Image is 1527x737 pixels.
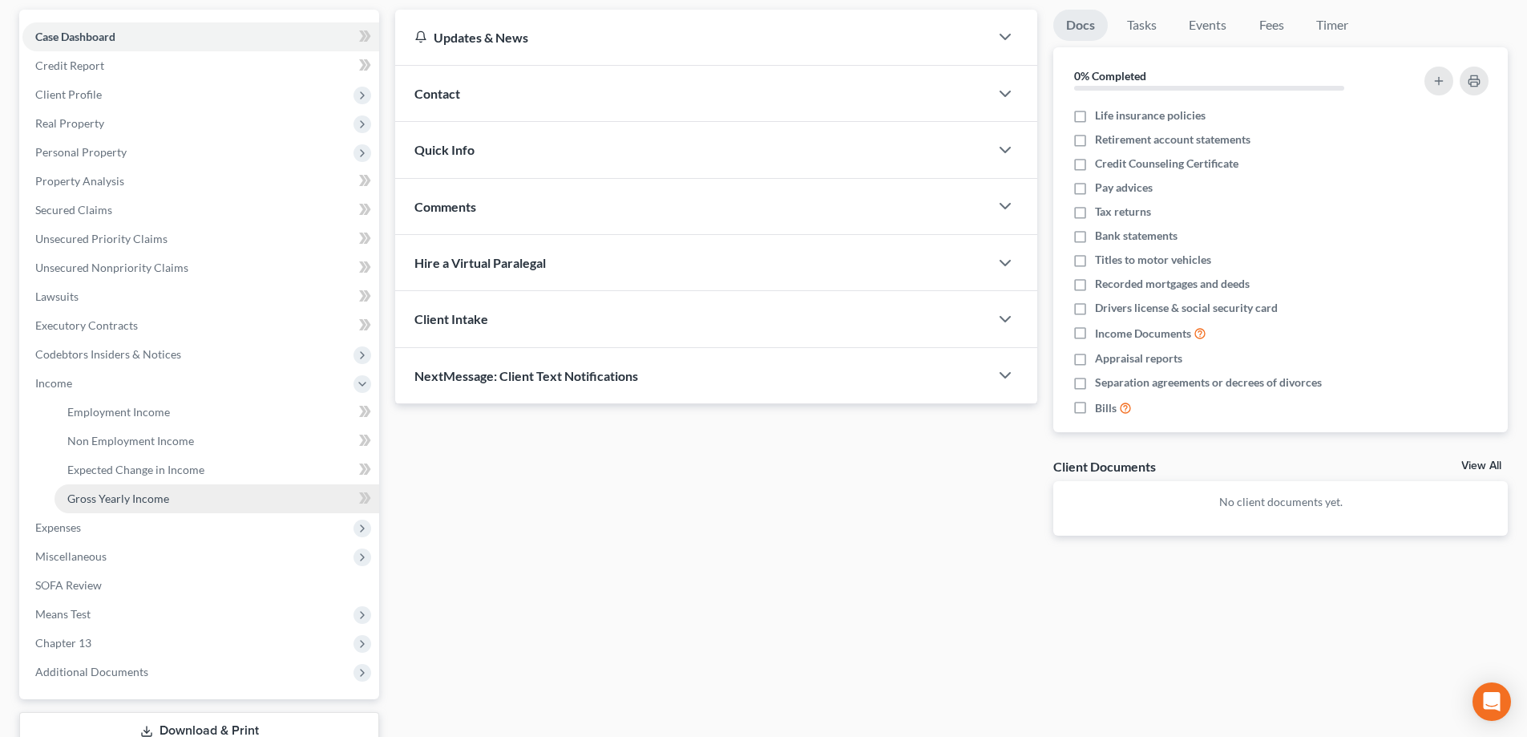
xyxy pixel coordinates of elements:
[22,167,379,196] a: Property Analysis
[35,665,148,678] span: Additional Documents
[35,203,112,217] span: Secured Claims
[55,456,379,484] a: Expected Change in Income
[35,290,79,303] span: Lawsuits
[1095,180,1153,196] span: Pay advices
[35,145,127,159] span: Personal Property
[1114,10,1169,41] a: Tasks
[22,225,379,253] a: Unsecured Priority Claims
[35,347,181,361] span: Codebtors Insiders & Notices
[22,253,379,282] a: Unsecured Nonpriority Claims
[414,86,460,101] span: Contact
[35,30,115,43] span: Case Dashboard
[35,549,107,563] span: Miscellaneous
[1095,132,1250,148] span: Retirement account statements
[1095,252,1211,268] span: Titles to motor vehicles
[35,116,104,130] span: Real Property
[35,376,72,390] span: Income
[67,463,204,476] span: Expected Change in Income
[414,311,488,326] span: Client Intake
[1095,375,1322,391] span: Separation agreements or decrees of divorces
[22,571,379,600] a: SOFA Review
[414,142,475,157] span: Quick Info
[414,368,638,383] span: NextMessage: Client Text Notifications
[67,405,170,419] span: Employment Income
[1095,204,1151,220] span: Tax returns
[35,59,104,72] span: Credit Report
[1095,400,1117,416] span: Bills
[67,434,194,447] span: Non Employment Income
[414,255,546,270] span: Hire a Virtual Paralegal
[35,607,91,621] span: Means Test
[35,318,138,332] span: Executory Contracts
[1472,682,1511,721] div: Open Intercom Messenger
[1095,228,1178,244] span: Bank statements
[22,22,379,51] a: Case Dashboard
[1095,107,1206,124] span: Life insurance policies
[67,492,169,505] span: Gross Yearly Income
[22,196,379,225] a: Secured Claims
[1176,10,1239,41] a: Events
[35,578,102,592] span: SOFA Review
[1095,300,1278,316] span: Drivers license & social security card
[55,398,379,427] a: Employment Income
[414,29,970,46] div: Updates & News
[35,232,168,245] span: Unsecured Priority Claims
[35,636,91,650] span: Chapter 13
[1095,326,1191,342] span: Income Documents
[22,311,379,340] a: Executory Contracts
[1095,276,1250,292] span: Recorded mortgages and deeds
[35,87,102,101] span: Client Profile
[1053,10,1108,41] a: Docs
[1095,156,1238,172] span: Credit Counseling Certificate
[1095,350,1182,366] span: Appraisal reports
[35,261,188,274] span: Unsecured Nonpriority Claims
[35,520,81,534] span: Expenses
[35,174,124,188] span: Property Analysis
[55,427,379,456] a: Non Employment Income
[22,51,379,80] a: Credit Report
[55,484,379,513] a: Gross Yearly Income
[1074,69,1146,83] strong: 0% Completed
[22,282,379,311] a: Lawsuits
[1461,460,1501,472] a: View All
[414,199,476,214] span: Comments
[1066,494,1495,510] p: No client documents yet.
[1303,10,1361,41] a: Timer
[1053,458,1156,475] div: Client Documents
[1246,10,1297,41] a: Fees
